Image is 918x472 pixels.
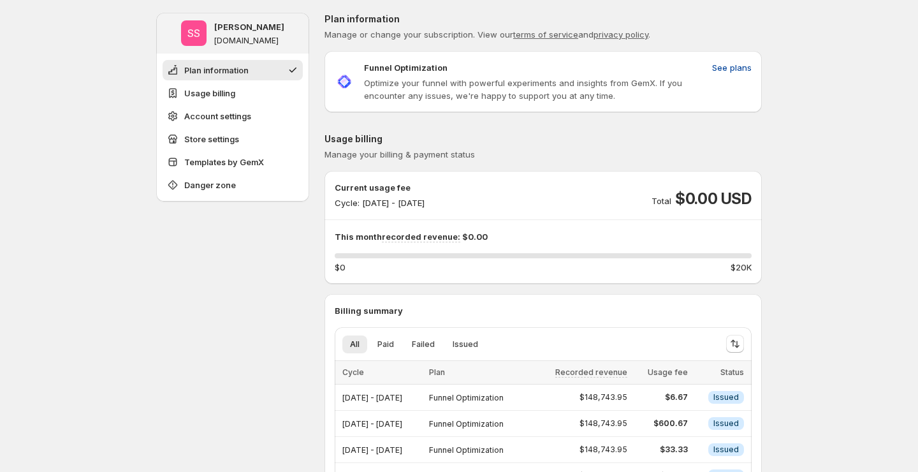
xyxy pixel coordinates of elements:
span: Plan [429,367,445,377]
span: Manage or change your subscription. View our and . [324,29,650,40]
span: Issued [453,339,478,350]
p: [PERSON_NAME] [214,20,284,33]
p: This month $0.00 [335,230,752,243]
span: Cycle [342,367,364,377]
p: Billing summary [335,304,752,317]
span: $0 [335,261,346,274]
span: Funnel Optimization [429,393,504,402]
button: Plan information [163,60,303,80]
button: Sort the results [726,335,744,353]
span: $148,743.95 [579,392,627,402]
span: [DATE] - [DATE] [342,419,402,429]
span: Store settings [184,133,239,145]
button: Usage billing [163,83,303,103]
span: Danger zone [184,179,236,191]
span: Issued [713,418,739,429]
span: $148,743.95 [579,445,627,455]
a: terms of service [513,29,578,40]
span: $148,743.95 [579,418,627,429]
span: Account settings [184,110,251,122]
span: Usage fee [648,367,688,377]
span: Usage billing [184,87,235,100]
span: [DATE] - [DATE] [342,393,402,402]
span: [DATE] - [DATE] [342,445,402,455]
a: privacy policy [594,29,648,40]
button: Templates by GemX [163,152,303,172]
span: Funnel Optimization [429,419,504,429]
span: $6.67 [635,392,688,402]
p: Cycle: [DATE] - [DATE] [335,196,425,209]
span: See plans [712,61,752,74]
p: Plan information [324,13,762,26]
text: SS [187,27,200,40]
p: [DOMAIN_NAME] [214,36,279,46]
span: Issued [713,392,739,402]
span: Paid [377,339,394,350]
span: recorded revenue: [382,232,460,242]
span: Plan information [184,64,249,77]
p: Funnel Optimization [364,61,448,74]
span: $600.67 [635,418,688,429]
button: Account settings [163,106,303,126]
p: Current usage fee [335,181,425,194]
p: Total [652,195,671,207]
span: Manage your billing & payment status [324,149,475,159]
span: All [350,339,360,350]
span: Sandy Sandy [181,20,207,46]
p: Usage billing [324,133,762,145]
span: Failed [412,339,435,350]
span: $33.33 [635,445,688,455]
span: $20K [731,261,752,274]
span: Recorded revenue [555,367,627,378]
span: Templates by GemX [184,156,264,168]
button: Danger zone [163,175,303,195]
p: Optimize your funnel with powerful experiments and insights from GemX. If you encounter any issue... [364,77,707,102]
img: Funnel Optimization [335,72,354,91]
span: $0.00 USD [675,189,752,209]
span: Status [720,367,744,377]
button: See plans [704,57,759,78]
button: Store settings [163,129,303,149]
span: Funnel Optimization [429,445,504,455]
span: Issued [713,445,739,455]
